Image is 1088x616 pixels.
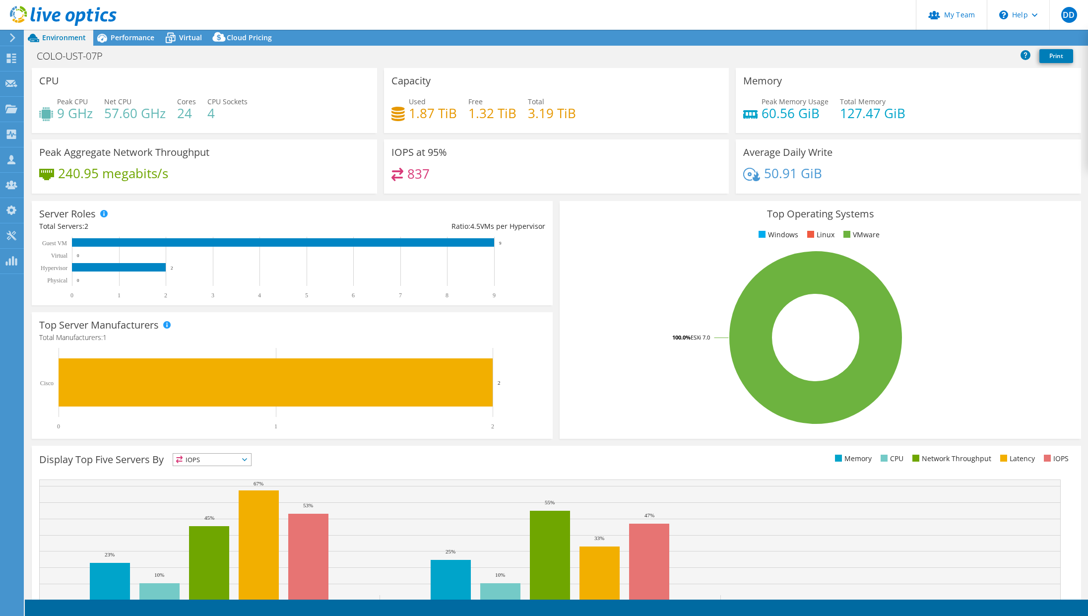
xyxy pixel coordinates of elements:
[409,108,457,119] h4: 1.87 TiB
[104,97,131,106] span: Net CPU
[42,33,86,42] span: Environment
[840,97,886,106] span: Total Memory
[254,480,263,486] text: 67%
[227,33,272,42] span: Cloud Pricing
[672,334,691,341] tspan: 100.0%
[274,423,277,430] text: 1
[51,252,68,259] text: Virtual
[292,221,545,232] div: Ratio: VMs per Hypervisor
[446,292,448,299] text: 8
[878,453,903,464] li: CPU
[211,292,214,299] text: 3
[743,75,782,86] h3: Memory
[743,147,832,158] h3: Average Daily Write
[58,168,168,179] h4: 240.95 megabits/s
[303,502,313,508] text: 53%
[41,265,67,272] text: Hypervisor
[594,535,604,541] text: 33%
[118,292,121,299] text: 1
[528,108,576,119] h4: 3.19 TiB
[77,253,79,258] text: 0
[691,334,710,341] tspan: ESXi 7.0
[399,292,402,299] text: 7
[493,292,496,299] text: 9
[644,512,654,518] text: 47%
[103,333,107,342] span: 1
[446,548,455,554] text: 25%
[491,423,494,430] text: 2
[39,75,59,86] h3: CPU
[998,453,1035,464] li: Latency
[177,97,196,106] span: Cores
[305,292,308,299] text: 5
[171,266,173,271] text: 2
[173,454,251,466] span: IOPS
[409,97,426,106] span: Used
[762,97,829,106] span: Peak Memory Usage
[105,551,115,557] text: 23%
[39,332,545,343] h4: Total Manufacturers:
[805,229,834,240] li: Linux
[204,515,214,521] text: 45%
[207,97,248,106] span: CPU Sockets
[407,168,430,179] h4: 837
[1039,49,1073,63] a: Print
[841,229,880,240] li: VMware
[154,572,164,578] text: 10%
[57,423,60,430] text: 0
[1041,453,1069,464] li: IOPS
[1061,7,1077,23] span: DD
[179,33,202,42] span: Virtual
[832,453,872,464] li: Memory
[57,108,93,119] h4: 9 GHz
[840,108,905,119] h4: 127.47 GiB
[468,97,483,106] span: Free
[40,380,54,387] text: Cisco
[84,221,88,231] span: 2
[39,147,209,158] h3: Peak Aggregate Network Throughput
[391,75,431,86] h3: Capacity
[495,572,505,578] text: 10%
[111,33,154,42] span: Performance
[39,221,292,232] div: Total Servers:
[39,208,96,219] h3: Server Roles
[77,278,79,283] text: 0
[470,221,480,231] span: 4.5
[32,51,118,62] h1: COLO-UST-07P
[499,241,502,246] text: 9
[104,108,166,119] h4: 57.60 GHz
[177,108,196,119] h4: 24
[39,320,159,331] h3: Top Server Manufacturers
[42,240,67,247] text: Guest VM
[910,453,991,464] li: Network Throughput
[545,499,555,505] text: 55%
[164,292,167,299] text: 2
[352,292,355,299] text: 6
[258,292,261,299] text: 4
[756,229,798,240] li: Windows
[391,147,447,158] h3: IOPS at 95%
[207,108,248,119] h4: 4
[764,168,822,179] h4: 50.91 GiB
[47,277,67,284] text: Physical
[70,292,73,299] text: 0
[567,208,1073,219] h3: Top Operating Systems
[468,108,516,119] h4: 1.32 TiB
[57,97,88,106] span: Peak CPU
[528,97,544,106] span: Total
[999,10,1008,19] svg: \n
[762,108,829,119] h4: 60.56 GiB
[498,380,501,386] text: 2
